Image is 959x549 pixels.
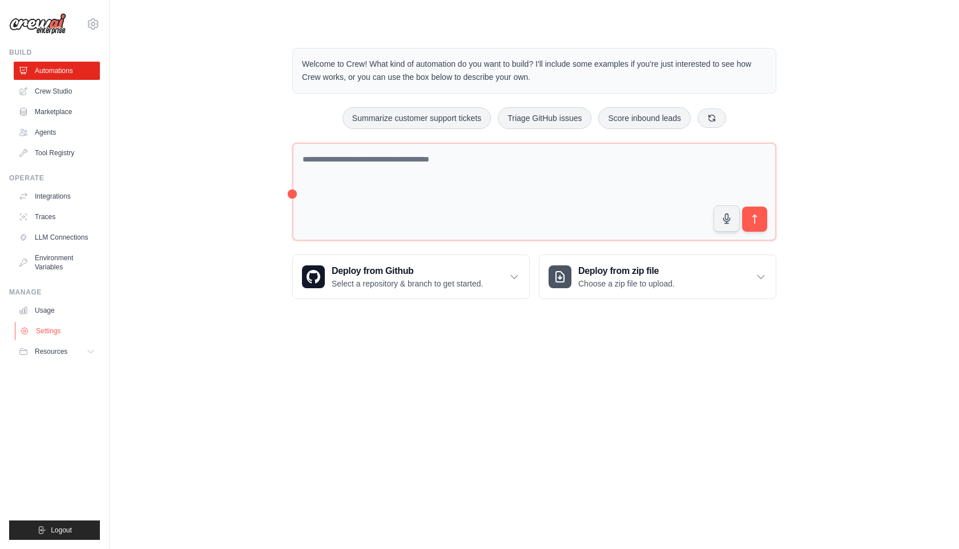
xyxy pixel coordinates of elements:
[35,347,67,356] span: Resources
[9,173,100,183] div: Operate
[14,301,100,320] a: Usage
[51,526,72,535] span: Logout
[598,107,691,129] button: Score inbound leads
[14,82,100,100] a: Crew Studio
[578,278,675,289] p: Choose a zip file to upload.
[9,48,100,57] div: Build
[14,144,100,162] a: Tool Registry
[14,342,100,361] button: Resources
[15,322,101,340] a: Settings
[498,107,591,129] button: Triage GitHub issues
[14,62,100,80] a: Automations
[14,228,100,247] a: LLM Connections
[14,208,100,226] a: Traces
[302,58,767,84] p: Welcome to Crew! What kind of automation do you want to build? I'll include some examples if you'...
[14,187,100,205] a: Integrations
[9,520,100,540] button: Logout
[14,103,100,121] a: Marketplace
[9,288,100,297] div: Manage
[578,264,675,278] h3: Deploy from zip file
[342,107,491,129] button: Summarize customer support tickets
[14,123,100,142] a: Agents
[332,278,483,289] p: Select a repository & branch to get started.
[9,13,66,35] img: Logo
[14,249,100,276] a: Environment Variables
[332,264,483,278] h3: Deploy from Github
